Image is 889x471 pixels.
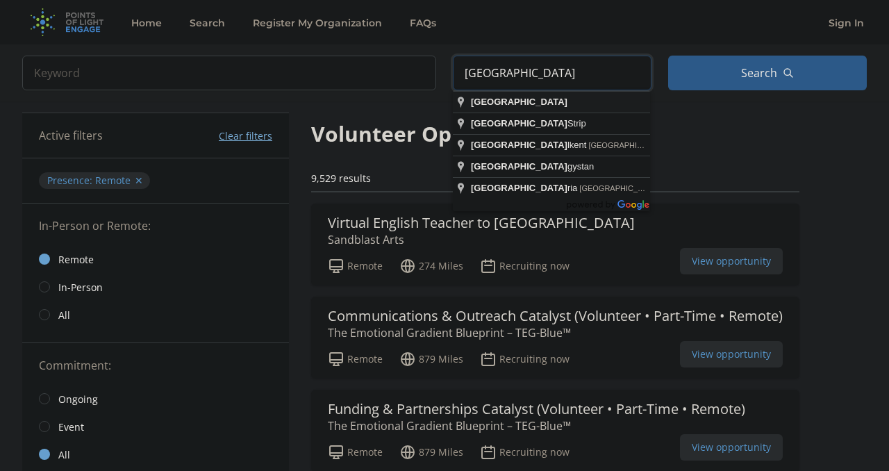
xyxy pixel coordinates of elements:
[311,297,799,379] a: Communications & Outreach Catalyst (Volunteer • Part-Time • Remote) The Emotional Gradient Bluepr...
[471,97,567,107] span: [GEOGRAPHIC_DATA]
[58,308,70,322] span: All
[328,444,383,461] p: Remote
[22,273,289,301] a: In-Person
[668,56,867,90] button: Search
[95,174,131,187] span: Remote
[58,448,70,462] span: All
[22,56,436,90] input: Keyword
[399,351,463,367] p: 879 Miles
[22,385,289,413] a: Ongoing
[741,65,777,81] span: Search
[579,184,659,192] span: [GEOGRAPHIC_DATA]
[680,434,783,461] span: View opportunity
[328,351,383,367] p: Remote
[471,118,567,129] span: [GEOGRAPHIC_DATA]
[22,413,289,440] a: Event
[311,204,799,286] a: Virtual English Teacher to [GEOGRAPHIC_DATA] Sandblast Arts Remote 274 Miles Recruiting now View ...
[471,161,596,172] span: gystan
[471,183,567,193] span: [GEOGRAPHIC_DATA]
[219,129,272,143] button: Clear filters
[328,308,783,324] h3: Communications & Outreach Catalyst (Volunteer • Part-Time • Remote)
[471,161,567,172] span: [GEOGRAPHIC_DATA]
[453,56,651,90] input: Location
[328,258,383,274] p: Remote
[480,258,570,274] p: Recruiting now
[135,174,143,188] button: ✕
[22,245,289,273] a: Remote
[471,118,588,129] span: Strip
[680,248,783,274] span: View opportunity
[471,140,567,150] span: [GEOGRAPHIC_DATA]
[588,141,668,149] span: [GEOGRAPHIC_DATA]
[480,351,570,367] p: Recruiting now
[399,444,463,461] p: 879 Miles
[311,118,569,149] h2: Volunteer Opportunities
[58,392,98,406] span: Ongoing
[58,281,103,295] span: In-Person
[22,301,289,329] a: All
[311,172,371,185] span: 9,529 results
[58,420,84,434] span: Event
[480,444,570,461] p: Recruiting now
[58,253,94,267] span: Remote
[471,183,579,193] span: ria
[328,231,635,248] p: Sandblast Arts
[22,440,289,468] a: All
[680,341,783,367] span: View opportunity
[328,418,745,434] p: The Emotional Gradient Blueprint – TEG-Blue™
[328,215,635,231] h3: Virtual English Teacher to [GEOGRAPHIC_DATA]
[39,357,272,374] legend: Commitment:
[39,217,272,234] legend: In-Person or Remote:
[47,174,95,187] span: Presence :
[328,401,745,418] h3: Funding & Partnerships Catalyst (Volunteer • Part-Time • Remote)
[399,258,463,274] p: 274 Miles
[39,127,103,144] h3: Active filters
[328,324,783,341] p: The Emotional Gradient Blueprint – TEG-Blue™
[471,140,588,150] span: lkent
